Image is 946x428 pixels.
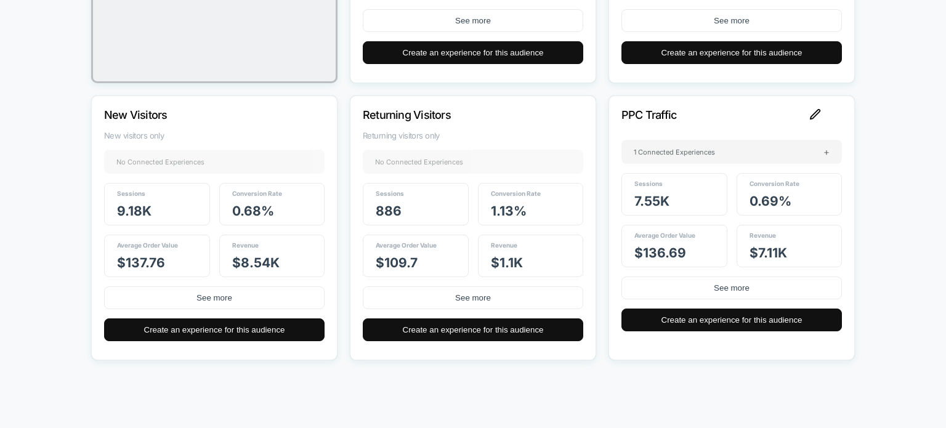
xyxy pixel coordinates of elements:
span: Revenue [491,241,517,249]
span: Revenue [232,241,259,249]
span: Sessions [117,190,145,197]
span: 886 [376,203,402,219]
span: 9.18k [117,203,152,219]
span: $ 109.7 [376,255,418,270]
p: PPC Traffic [621,108,809,121]
button: See more [104,286,325,309]
span: Sessions [634,180,663,187]
button: Create an experience for this audience [363,318,583,341]
span: Sessions [376,190,404,197]
p: New Visitors [104,108,291,121]
button: See more [621,9,842,32]
span: Average Order Value [117,241,178,249]
button: See more [363,286,583,309]
button: Create an experience for this audience [621,309,842,331]
span: $ 7.11k [750,245,787,260]
span: 1 Connected Experiences [634,148,715,156]
span: Average Order Value [376,241,437,249]
span: 0.68 % [232,203,274,219]
span: Conversion Rate [750,180,799,187]
span: $ 137.76 [117,255,165,270]
span: Average Order Value [634,232,695,239]
span: Returning visitors only [363,131,583,140]
button: Create an experience for this audience [104,318,325,341]
span: 7.55k [634,193,669,209]
span: Conversion Rate [491,190,541,197]
span: 0.69 % [750,193,791,209]
button: See more [621,277,842,299]
span: New visitors only [104,131,325,140]
span: $ 1.1k [491,255,523,270]
p: Returning Visitors [363,108,550,121]
span: + [823,146,830,158]
span: Conversion Rate [232,190,282,197]
img: edit [810,109,821,120]
span: 1.13 % [491,203,527,219]
span: $ 136.69 [634,245,686,260]
button: Create an experience for this audience [621,41,842,64]
button: Create an experience for this audience [363,41,583,64]
span: Revenue [750,232,776,239]
span: $ 8.54k [232,255,280,270]
button: See more [363,9,583,32]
